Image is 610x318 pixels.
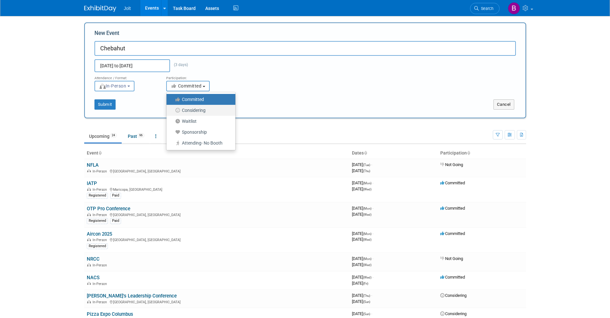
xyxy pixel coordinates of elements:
[508,2,520,14] img: Brooke Valderrama
[352,281,368,286] span: [DATE]
[479,6,493,11] span: Search
[440,293,467,298] span: Considering
[363,181,371,185] span: (Mon)
[363,282,368,285] span: (Fri)
[363,238,371,241] span: (Wed)
[371,293,372,298] span: -
[87,300,91,303] img: In-Person Event
[363,276,371,279] span: (Wed)
[93,238,109,242] span: In-Person
[440,311,467,316] span: Considering
[87,218,108,224] div: Registered
[371,311,372,316] span: -
[87,213,91,216] img: In-Person Event
[87,231,112,237] a: Aircon 2025
[93,213,109,217] span: In-Person
[123,130,149,142] a: Past96
[94,29,119,39] label: New Event
[98,150,102,155] a: Sort by Event Name
[352,187,371,191] span: [DATE]
[440,256,463,261] span: Not Going
[352,299,370,304] span: [DATE]
[363,300,370,304] span: (Sun)
[166,72,228,80] div: Participation:
[87,293,177,299] a: [PERSON_NAME]'s Leadership Conference
[87,299,347,304] div: [GEOGRAPHIC_DATA], [GEOGRAPHIC_DATA]
[372,256,373,261] span: -
[166,81,210,91] button: Committed
[363,207,371,210] span: (Mon)
[349,148,438,159] th: Dates
[372,180,373,185] span: -
[363,188,371,191] span: (Wed)
[363,257,371,261] span: (Mon)
[372,275,373,280] span: -
[363,263,371,267] span: (Wed)
[352,262,371,267] span: [DATE]
[363,169,370,173] span: (Thu)
[110,218,121,224] div: Paid
[352,206,373,211] span: [DATE]
[93,263,109,267] span: In-Person
[440,231,465,236] span: Committed
[87,256,100,262] a: NRCC
[87,212,347,217] div: [GEOGRAPHIC_DATA], [GEOGRAPHIC_DATA]
[87,311,133,317] a: Pizza Expo Columbus
[170,95,229,104] label: Committed
[352,293,372,298] span: [DATE]
[352,237,371,242] span: [DATE]
[363,163,370,167] span: (Tue)
[87,282,91,285] img: In-Person Event
[87,169,91,172] img: In-Person Event
[170,139,229,147] label: Attending- No Booth
[372,231,373,236] span: -
[372,206,373,211] span: -
[93,188,109,192] span: In-Person
[170,106,229,114] label: Considering
[87,206,130,212] a: OTP Pro Conference
[440,162,463,167] span: Not Going
[170,63,188,67] span: (3 days)
[99,83,126,88] span: In-Person
[87,275,100,280] a: NACS
[84,5,116,12] img: ExhibitDay
[87,188,91,191] img: In-Person Event
[87,187,347,192] div: Maricopa, [GEOGRAPHIC_DATA]
[352,231,373,236] span: [DATE]
[94,59,170,72] input: Start Date - End Date
[171,83,202,88] span: Committed
[87,162,99,168] a: NFLA
[87,168,347,173] div: [GEOGRAPHIC_DATA], [GEOGRAPHIC_DATA]
[467,150,470,155] a: Sort by Participation Type
[94,99,116,110] button: Submit
[93,169,109,173] span: In-Person
[87,180,97,186] a: IATP
[470,3,500,14] a: Search
[170,128,229,136] label: Sponsorship
[352,168,370,173] span: [DATE]
[352,180,373,185] span: [DATE]
[363,294,370,297] span: (Thu)
[110,193,121,198] div: Paid
[110,133,117,138] span: 24
[352,311,372,316] span: [DATE]
[440,180,465,185] span: Committed
[352,212,371,217] span: [DATE]
[371,162,372,167] span: -
[352,256,373,261] span: [DATE]
[493,99,514,110] button: Cancel
[137,133,144,138] span: 96
[87,237,347,242] div: [GEOGRAPHIC_DATA], [GEOGRAPHIC_DATA]
[440,206,465,211] span: Committed
[87,263,91,266] img: In-Person Event
[363,312,370,316] span: (Sun)
[93,282,109,286] span: In-Person
[84,148,349,159] th: Event
[94,41,516,56] input: Name of Trade Show / Conference
[87,243,108,249] div: Registered
[440,275,465,280] span: Committed
[364,150,367,155] a: Sort by Start Date
[352,162,372,167] span: [DATE]
[84,130,122,142] a: Upcoming24
[363,232,371,236] span: (Mon)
